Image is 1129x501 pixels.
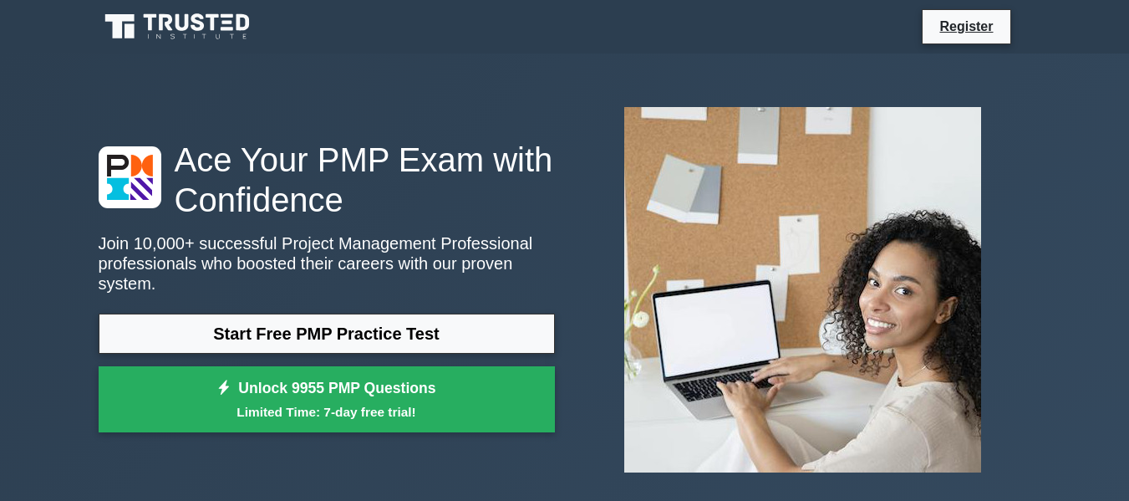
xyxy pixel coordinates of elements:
[929,16,1003,37] a: Register
[120,402,534,422] small: Limited Time: 7-day free trial!
[99,314,555,354] a: Start Free PMP Practice Test
[99,366,555,433] a: Unlock 9955 PMP QuestionsLimited Time: 7-day free trial!
[99,140,555,220] h1: Ace Your PMP Exam with Confidence
[99,233,555,294] p: Join 10,000+ successful Project Management Professional professionals who boosted their careers w...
